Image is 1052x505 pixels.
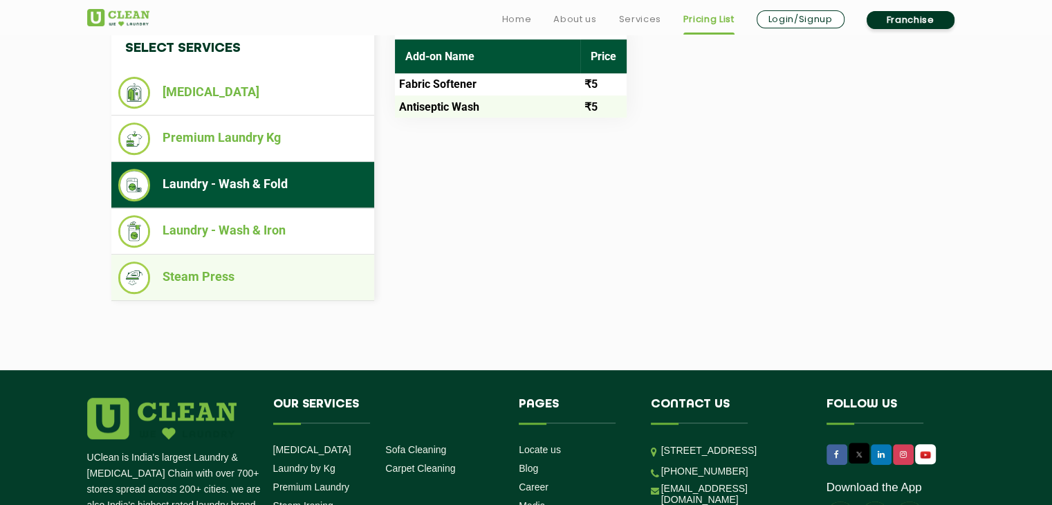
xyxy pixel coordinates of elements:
[273,444,351,455] a: [MEDICAL_DATA]
[580,95,627,118] td: ₹5
[273,398,499,424] h4: Our Services
[827,398,948,424] h4: Follow us
[87,398,237,439] img: logo.png
[867,11,954,29] a: Franchise
[118,169,367,201] li: Laundry - Wash & Fold
[519,444,561,455] a: Locate us
[683,11,735,28] a: Pricing List
[395,39,580,73] th: Add-on Name
[111,27,374,70] h4: Select Services
[395,73,580,95] td: Fabric Softener
[916,448,934,462] img: UClean Laundry and Dry Cleaning
[661,466,748,477] a: [PHONE_NUMBER]
[580,73,627,95] td: ₹5
[395,95,580,118] td: Antiseptic Wash
[757,10,845,28] a: Login/Signup
[118,122,151,155] img: Premium Laundry Kg
[618,11,661,28] a: Services
[118,215,367,248] li: Laundry - Wash & Iron
[580,39,627,73] th: Price
[661,483,806,505] a: [EMAIL_ADDRESS][DOMAIN_NAME]
[273,481,350,493] a: Premium Laundry
[385,463,455,474] a: Carpet Cleaning
[661,443,806,459] p: [STREET_ADDRESS]
[118,261,367,294] li: Steam Press
[827,481,922,495] a: Download the App
[118,122,367,155] li: Premium Laundry Kg
[651,398,806,424] h4: Contact us
[519,463,538,474] a: Blog
[502,11,532,28] a: Home
[118,77,367,109] li: [MEDICAL_DATA]
[118,169,151,201] img: Laundry - Wash & Fold
[385,444,446,455] a: Sofa Cleaning
[519,481,548,493] a: Career
[118,77,151,109] img: Dry Cleaning
[118,215,151,248] img: Laundry - Wash & Iron
[273,463,335,474] a: Laundry by Kg
[118,261,151,294] img: Steam Press
[519,398,630,424] h4: Pages
[87,9,149,26] img: UClean Laundry and Dry Cleaning
[553,11,596,28] a: About us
